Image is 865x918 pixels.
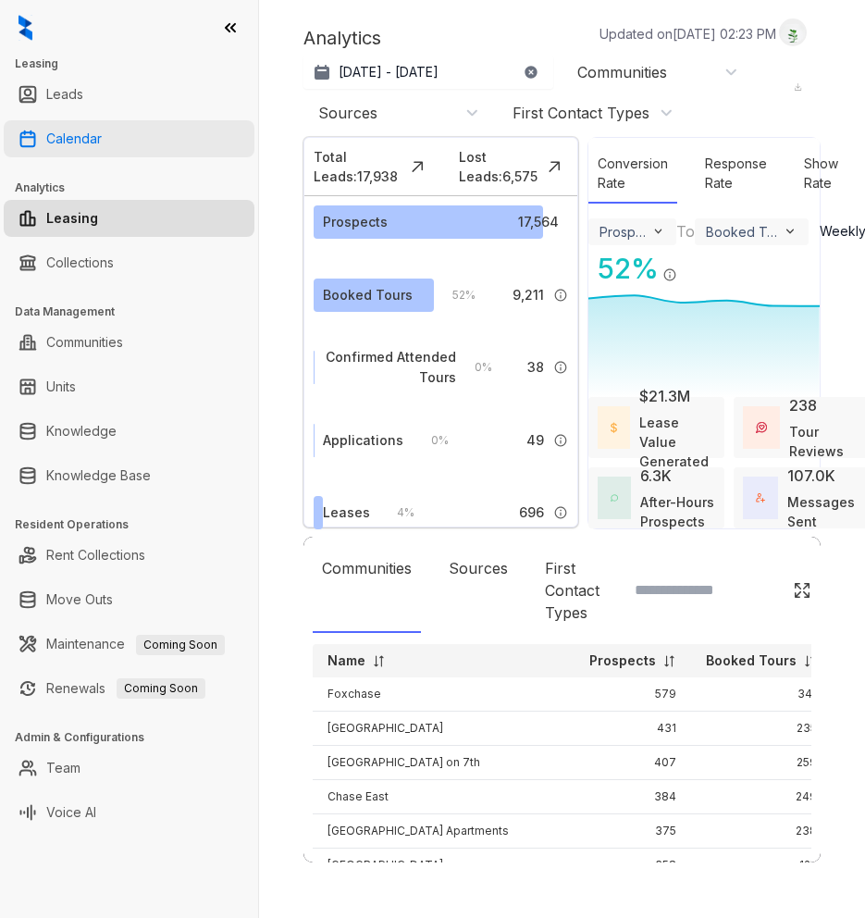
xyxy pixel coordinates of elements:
td: Foxchase [313,677,575,712]
a: Move Outs [46,581,113,618]
img: TotalFum [756,493,765,502]
a: Leads [46,76,83,113]
a: Collections [46,244,114,281]
a: Communities [46,324,123,361]
li: Calendar [4,120,254,157]
div: Tour Reviews [789,422,859,461]
div: 4 % [378,502,414,523]
div: Response Rate [696,144,776,204]
td: 358 [575,849,691,883]
img: ViewFilterArrow [783,224,798,240]
span: 696 [519,502,544,523]
li: Knowledge Base [4,457,254,494]
p: [DATE] - [DATE] [339,63,439,81]
div: Conversion Rate [588,144,677,204]
div: 107.0K [787,465,835,487]
div: After-Hours Prospects [640,492,716,531]
span: 9,211 [513,285,544,305]
div: Confirmed Attended Tours [323,347,456,388]
h3: Data Management [15,304,258,320]
p: Analytics [303,24,381,52]
img: SearchIcon [755,583,770,598]
span: 49 [526,430,544,451]
div: Booked Tours [323,285,413,305]
a: Knowledge [46,413,117,450]
div: Prospects [323,212,388,232]
img: LeaseValue [611,422,617,433]
div: 52 % [588,248,659,290]
div: First Contact Types [536,548,612,633]
td: 579 [575,677,691,712]
img: Info [553,288,568,303]
span: 38 [527,357,544,378]
p: Booked Tours [706,651,797,670]
td: [GEOGRAPHIC_DATA] [313,849,575,883]
td: 407 [575,746,691,780]
td: 259 [691,746,832,780]
img: Click Icon [404,154,431,180]
div: Communities [577,62,667,82]
td: 375 [575,814,691,849]
li: Units [4,368,254,405]
div: Communities [313,548,421,633]
img: Click Icon [793,581,811,600]
p: Prospects [589,651,656,670]
img: Info [662,267,677,282]
div: Lost Leads: 6,575 [459,147,541,186]
li: Leasing [4,200,254,237]
img: Click Icon [677,251,705,279]
td: 341 [691,677,832,712]
img: Info [553,433,568,448]
td: 384 [575,780,691,814]
div: Leases [323,502,370,523]
div: Messages Sent [787,492,859,531]
li: Team [4,750,254,787]
td: 235 [691,712,832,746]
li: Communities [4,324,254,361]
h3: Leasing [15,56,258,72]
img: sorting [803,654,817,668]
a: RenewalsComing Soon [46,670,205,707]
div: 0 % [456,357,492,378]
div: 0 % [413,430,449,451]
img: Info [553,360,568,375]
div: Lease Value Generated [639,413,715,471]
td: 238 [691,814,832,849]
div: Show Rate [795,144,847,204]
img: logo [19,15,32,41]
h3: Analytics [15,180,258,196]
a: Knowledge Base [46,457,151,494]
td: [GEOGRAPHIC_DATA] Apartments [313,814,575,849]
td: [GEOGRAPHIC_DATA] on 7th [313,746,575,780]
img: Click Icon [541,154,568,180]
img: AfterHoursConversations [611,494,617,502]
div: Sources [318,103,377,123]
li: Voice AI [4,794,254,831]
li: Leads [4,76,254,113]
a: Calendar [46,120,102,157]
img: sorting [372,654,386,668]
div: 6.3K [640,465,672,487]
div: 238 [789,394,817,416]
li: Collections [4,244,254,281]
td: 125 [691,849,832,883]
img: UserAvatar [780,23,806,43]
div: First Contact Types [513,103,649,123]
li: Move Outs [4,581,254,618]
p: Name [327,651,365,670]
a: Voice AI [46,794,96,831]
div: 52 % [434,285,476,305]
a: Rent Collections [46,537,145,574]
p: Updated on [DATE] 02:23 PM [599,24,776,43]
li: Knowledge [4,413,254,450]
img: Download [794,82,802,91]
a: Team [46,750,80,787]
td: 249 [691,780,832,814]
img: sorting [662,654,676,668]
h3: Admin & Configurations [15,729,258,746]
button: [DATE] - [DATE] [303,56,553,89]
a: Leasing [46,200,98,237]
span: 17,564 [518,212,559,232]
img: ViewFilterArrow [651,224,665,238]
div: Booked Tours [706,224,778,240]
